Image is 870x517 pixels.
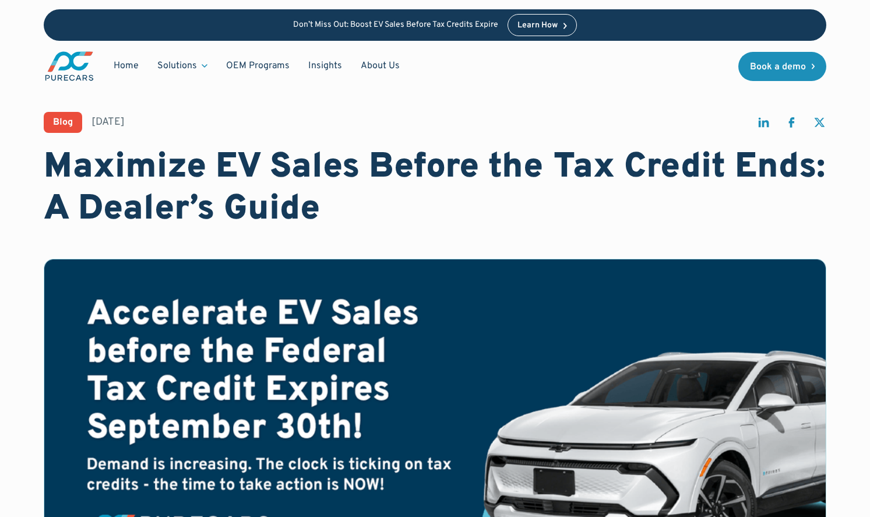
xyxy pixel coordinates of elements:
[104,55,148,77] a: Home
[157,59,197,72] div: Solutions
[750,62,806,72] div: Book a demo
[44,147,827,231] h1: Maximize EV Sales Before the Tax Credit Ends: A Dealer’s Guide
[91,115,125,129] div: [DATE]
[217,55,299,77] a: OEM Programs
[812,115,826,135] a: share on twitter
[756,115,770,135] a: share on linkedin
[508,14,577,36] a: Learn How
[351,55,409,77] a: About Us
[738,52,827,81] a: Book a demo
[53,118,73,127] div: Blog
[517,22,558,30] div: Learn How
[44,50,95,82] img: purecars logo
[299,55,351,77] a: Insights
[44,50,95,82] a: main
[293,20,498,30] p: Don’t Miss Out: Boost EV Sales Before Tax Credits Expire
[784,115,798,135] a: share on facebook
